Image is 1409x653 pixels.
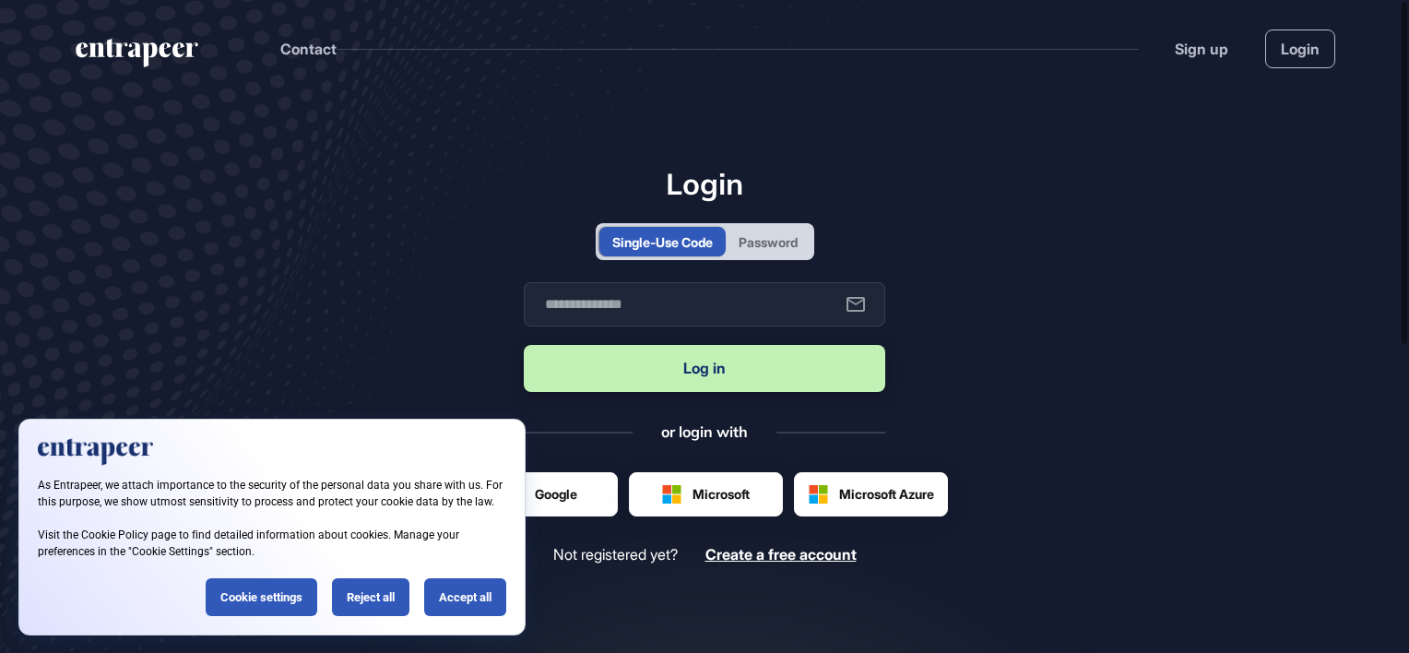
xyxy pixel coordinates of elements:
[1265,30,1335,68] a: Login
[280,37,337,61] button: Contact
[524,166,885,201] h1: Login
[661,421,748,442] div: or login with
[705,546,857,564] a: Create a free account
[524,345,885,392] button: Log in
[705,545,857,564] span: Create a free account
[612,232,713,252] div: Single-Use Code
[1175,38,1228,60] a: Sign up
[739,232,798,252] div: Password
[74,39,200,74] a: entrapeer-logo
[553,546,678,564] span: Not registered yet?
